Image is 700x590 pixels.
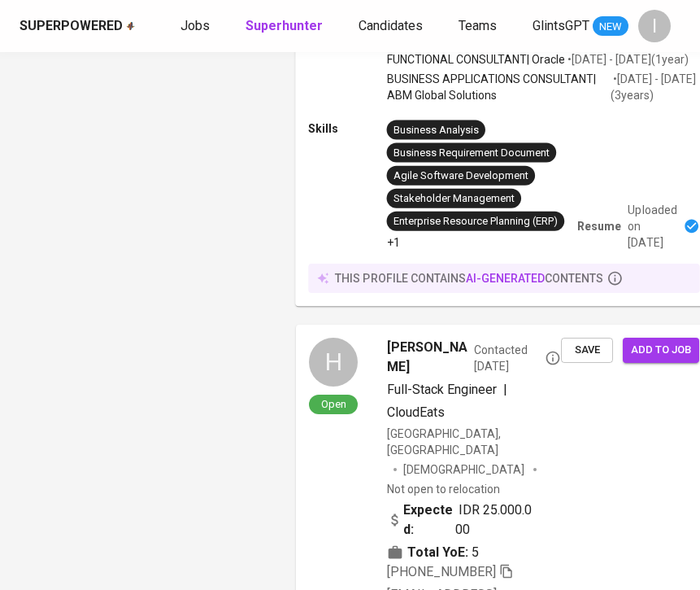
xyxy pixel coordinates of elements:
span: Jobs [180,18,210,33]
span: GlintsGPT [533,18,589,33]
span: Open [315,397,353,411]
span: [PHONE_NUMBER] [387,564,496,579]
div: Stakeholder Management [393,191,515,207]
a: Superpoweredapp logo [20,17,135,36]
p: FUNCTIONAL CONSULTANT | Oracle [387,51,566,68]
span: CloudEats [387,404,445,420]
p: BUSINESS APPLICATIONS CONSULTANT | ABM Global Solutions [387,72,611,104]
div: Business Requirement Document [393,146,550,161]
span: NEW [593,19,628,35]
span: Add to job [631,341,691,360]
p: Skills [308,120,386,137]
p: this profile contains contents [335,270,603,286]
span: AI-generated [466,272,545,285]
p: Uploaded on [DATE] [628,202,676,251]
button: Save [561,338,613,363]
span: | [503,380,507,400]
p: Not open to relocation [387,481,500,497]
div: H [309,338,358,387]
svg: By Batam recruiter [545,350,561,366]
b: Total YoE: [407,543,468,562]
span: [PERSON_NAME] [387,338,467,377]
span: [DEMOGRAPHIC_DATA] [403,461,527,478]
button: Add to job [623,338,699,363]
div: I [638,10,671,42]
a: Teams [459,16,500,37]
div: Superpowered [20,17,123,36]
a: GlintsGPT NEW [533,16,628,37]
p: Resume [577,218,621,234]
img: app logo [126,21,135,31]
p: • [DATE] - [DATE] ( 1 year ) [565,51,688,68]
div: Agile Software Development [393,168,528,184]
span: Contacted [DATE] [474,342,561,374]
span: Teams [459,18,497,33]
b: Expected: [403,500,455,540]
div: Enterprise Resource Planning (ERP) [393,214,559,229]
b: Superhunter [246,18,323,33]
div: Business Analysis [393,122,479,138]
p: • [DATE] - [DATE] ( 3 years ) [611,72,700,104]
p: +1 [387,234,400,251]
a: Jobs [180,16,213,37]
span: 5 [472,543,479,562]
a: Candidates [359,16,426,37]
a: Superhunter [246,16,326,37]
div: [GEOGRAPHIC_DATA], [GEOGRAPHIC_DATA] [387,426,561,458]
div: IDR 25.000.000 [387,500,535,540]
span: Candidates [359,18,423,33]
span: Full-Stack Engineer [387,382,497,397]
span: Save [569,341,605,360]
